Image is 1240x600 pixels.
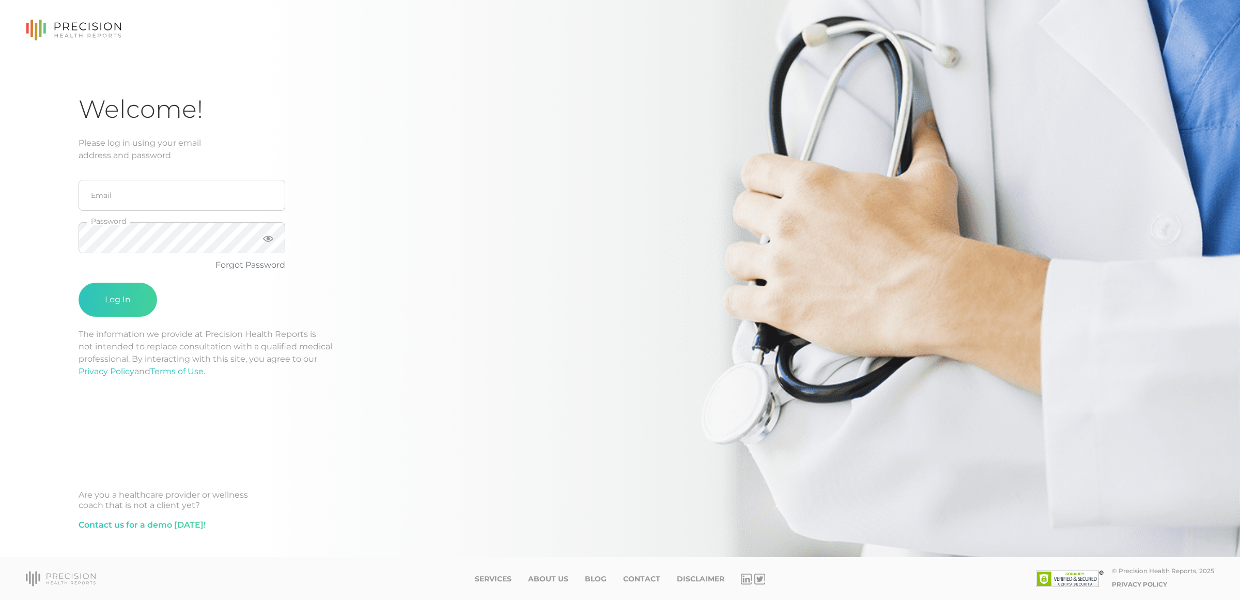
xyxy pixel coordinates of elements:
a: Forgot Password [215,260,285,270]
a: Privacy Policy [1112,580,1167,588]
div: © Precision Health Reports, 2025 [1112,567,1214,575]
button: Log In [79,283,157,317]
a: Disclaimer [677,575,724,583]
p: The information we provide at Precision Health Reports is not intended to replace consultation wi... [79,328,1161,378]
a: Contact us for a demo [DATE]! [79,519,206,531]
h1: Welcome! [79,94,1161,125]
div: Are you a healthcare provider or wellness coach that is not a client yet? [79,490,1161,511]
img: SSL site seal - click to verify [1036,571,1104,587]
div: Please log in using your email address and password [79,137,1161,162]
input: Email [79,180,285,211]
a: About Us [528,575,568,583]
a: Privacy Policy [79,366,134,376]
a: Blog [585,575,607,583]
a: Terms of Use. [150,366,205,376]
a: Services [475,575,512,583]
a: Contact [623,575,660,583]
